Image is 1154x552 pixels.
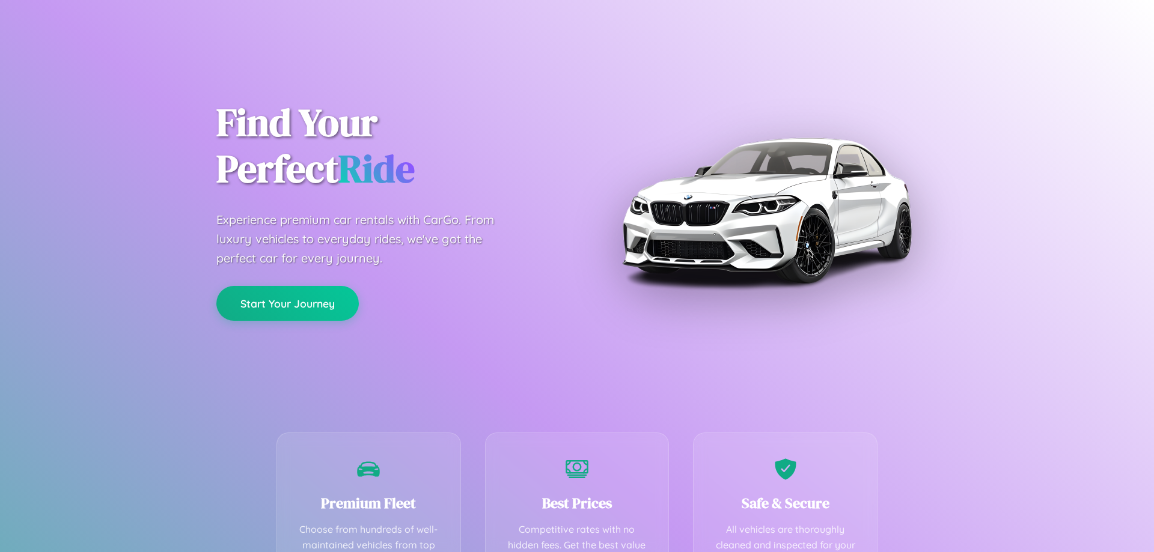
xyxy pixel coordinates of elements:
[216,100,559,192] h1: Find Your Perfect
[216,210,517,268] p: Experience premium car rentals with CarGo. From luxury vehicles to everyday rides, we've got the ...
[295,493,442,513] h3: Premium Fleet
[504,493,651,513] h3: Best Prices
[216,286,359,321] button: Start Your Journey
[616,60,917,360] img: Premium BMW car rental vehicle
[712,493,859,513] h3: Safe & Secure
[338,142,415,195] span: Ride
